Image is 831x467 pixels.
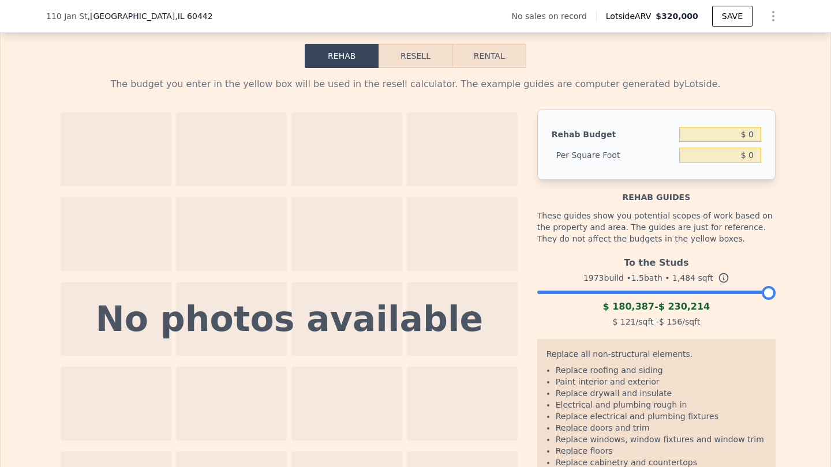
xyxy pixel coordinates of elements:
span: 110 Jan St [46,10,88,22]
div: /sqft - /sqft [537,314,776,330]
button: Resell [379,44,452,68]
span: $ 230,214 [658,301,710,312]
li: Replace roofing and siding [556,364,766,376]
li: Replace drywall and insulate [556,387,766,399]
span: $ 180,387 [602,301,654,312]
button: Show Options [762,5,785,28]
button: SAVE [712,6,753,27]
span: , [GEOGRAPHIC_DATA] [88,10,213,22]
li: Paint interior and exterior [556,376,766,387]
div: Replace all non-structural elements. [546,348,766,364]
li: Replace floors [556,445,766,457]
li: Replace electrical and plumbing fixtures [556,410,766,422]
div: These guides show you potential scopes of work based on the property and area. The guides are jus... [537,203,776,251]
div: 1973 build • 1.5 bath • sqft [537,270,776,286]
div: No sales on record [512,10,596,22]
span: , IL 60442 [175,12,212,21]
div: Rehab guides [537,180,776,203]
li: Electrical and plumbing rough in [556,399,766,410]
div: Per Square Foot [552,145,675,165]
li: Replace windows, window fixtures and window trim [556,434,766,445]
button: Rehab [305,44,379,68]
div: The budget you enter in the yellow box will be used in the resell calculator. The example guides ... [55,77,776,91]
span: $ 156 [659,317,682,326]
div: Rehab Budget [552,124,675,145]
span: $320,000 [656,12,698,21]
li: Replace doors and trim [556,422,766,434]
div: - [537,300,776,314]
span: $ 121 [612,317,635,326]
span: 1,484 [672,273,695,283]
button: Rental [452,44,526,68]
div: To the Studs [537,251,776,270]
span: Lotside ARV [606,10,656,22]
div: No photos available [96,302,484,336]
